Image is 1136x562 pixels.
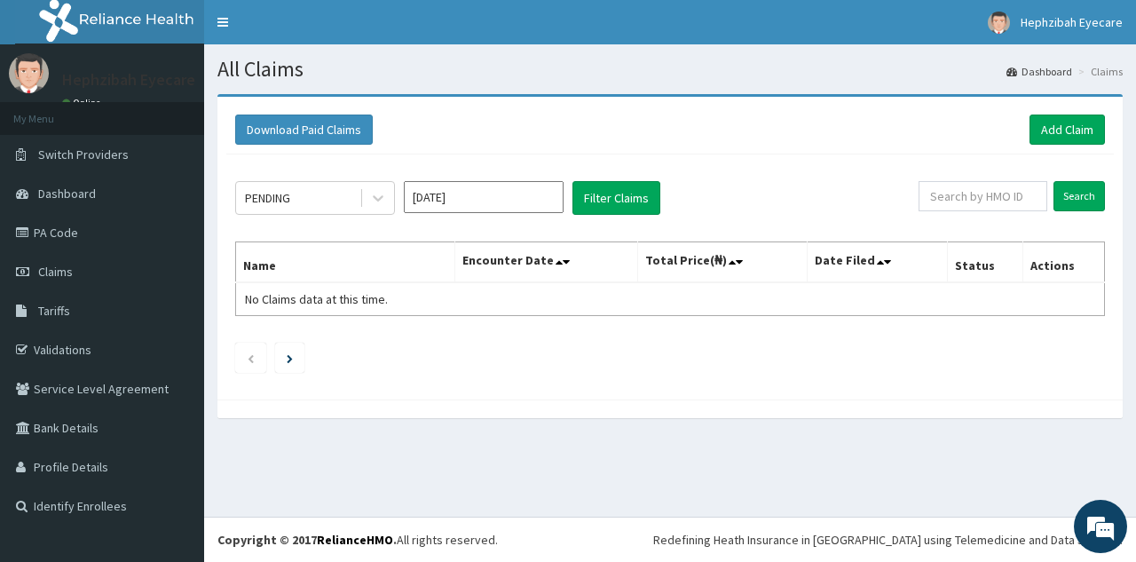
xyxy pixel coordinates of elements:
[919,181,1047,211] input: Search by HMO ID
[1021,14,1123,30] span: Hephzibah Eyecare
[247,350,255,366] a: Previous page
[1074,64,1123,79] li: Claims
[204,517,1136,562] footer: All rights reserved.
[988,12,1010,34] img: User Image
[62,97,105,109] a: Online
[217,58,1123,81] h1: All Claims
[38,186,96,202] span: Dashboard
[947,242,1022,283] th: Status
[807,242,947,283] th: Date Filed
[9,53,49,93] img: User Image
[287,350,293,366] a: Next page
[245,189,290,207] div: PENDING
[572,181,660,215] button: Filter Claims
[236,242,455,283] th: Name
[637,242,807,283] th: Total Price(₦)
[653,531,1123,549] div: Redefining Heath Insurance in [GEOGRAPHIC_DATA] using Telemedicine and Data Science!
[1053,181,1105,211] input: Search
[404,181,564,213] input: Select Month and Year
[245,291,388,307] span: No Claims data at this time.
[1029,115,1105,145] a: Add Claim
[1022,242,1104,283] th: Actions
[38,303,70,319] span: Tariffs
[217,532,397,548] strong: Copyright © 2017 .
[62,72,195,88] p: Hephzibah Eyecare
[235,115,373,145] button: Download Paid Claims
[454,242,637,283] th: Encounter Date
[38,146,129,162] span: Switch Providers
[1006,64,1072,79] a: Dashboard
[317,532,393,548] a: RelianceHMO
[38,264,73,280] span: Claims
